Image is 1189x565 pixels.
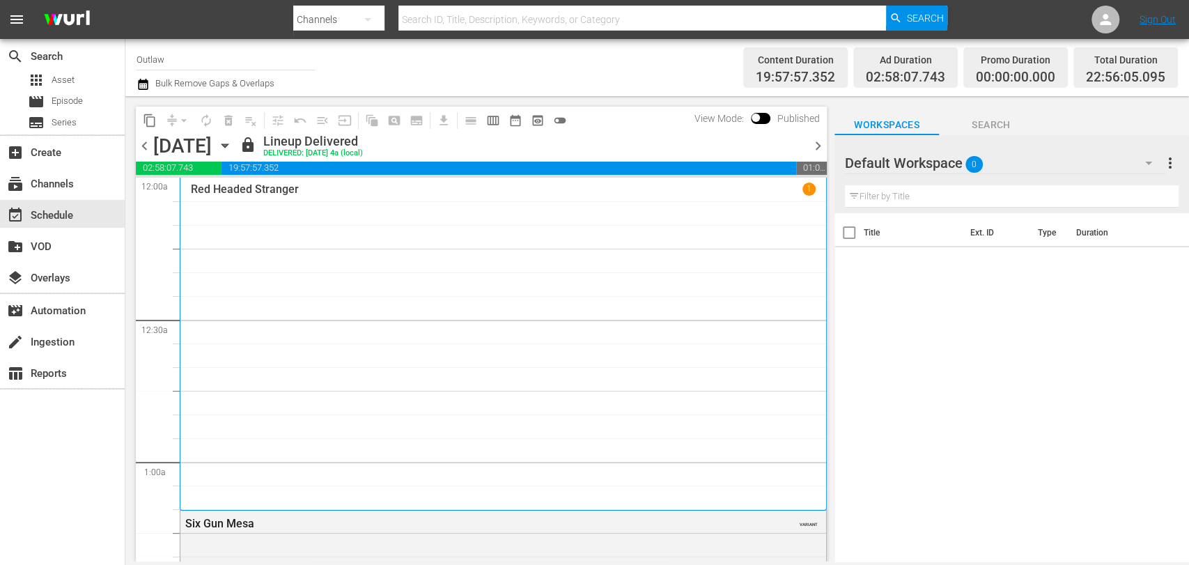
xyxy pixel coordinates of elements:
[906,6,943,31] span: Search
[311,109,334,132] span: Fill episodes with ad slates
[866,50,945,70] div: Ad Duration
[263,149,363,158] div: DELIVERED: [DATE] 4a (local)
[139,109,161,132] span: Copy Lineup
[834,116,939,134] span: Workspaces
[52,116,77,130] span: Series
[136,137,153,155] span: chevron_left
[486,114,500,127] span: calendar_view_week_outlined
[185,517,746,530] div: Six Gun Mesa
[136,161,222,175] span: 02:58:07.743
[7,176,24,192] span: Channels
[864,213,962,252] th: Title
[7,144,24,161] span: Create
[527,109,549,132] span: View Backup
[962,213,1029,252] th: Ext. ID
[7,48,24,65] span: Search
[240,137,256,153] span: lock
[153,134,212,157] div: [DATE]
[751,113,761,123] span: Toggle to switch from Published to Draft view.
[7,207,24,224] span: Schedule
[455,107,482,134] span: Day Calendar View
[800,516,818,527] span: VARIANT
[52,73,75,87] span: Asset
[7,302,24,319] span: Automation
[756,70,835,86] span: 19:57:57.352
[217,109,240,132] span: Select an event to delete
[289,109,311,132] span: Revert to Primary Episode
[939,116,1043,134] span: Search
[549,109,571,132] span: 24 hours Lineup View is OFF
[153,78,274,88] span: Bulk Remove Gaps & Overlaps
[7,334,24,350] span: Ingestion
[866,70,945,86] span: 02:58:07.743
[161,109,195,132] span: Remove Gaps & Overlaps
[28,93,45,110] span: Episode
[965,150,983,179] span: 0
[1140,14,1176,25] a: Sign Out
[976,50,1055,70] div: Promo Duration
[886,6,947,31] button: Search
[531,114,545,127] span: preview_outlined
[28,72,45,88] span: Asset
[482,109,504,132] span: Week Calendar View
[687,113,751,124] span: View Mode:
[796,161,827,175] span: 01:03:54.905
[1029,213,1068,252] th: Type
[756,50,835,70] div: Content Duration
[191,183,299,196] p: Red Headed Stranger
[28,114,45,131] span: Series
[807,184,811,194] p: 1
[7,238,24,255] span: VOD
[143,114,157,127] span: content_copy
[770,113,827,124] span: Published
[1162,155,1179,171] span: more_vert
[508,114,522,127] span: date_range_outlined
[809,137,827,155] span: chevron_right
[33,3,100,36] img: ans4CAIJ8jUAAAAAAAAAAAAAAAAAAAAAAAAgQb4GAAAAAAAAAAAAAAAAAAAAAAAAJMjXAAAAAAAAAAAAAAAAAAAAAAAAgAT5G...
[52,94,83,108] span: Episode
[240,109,262,132] span: Clear Lineup
[405,109,428,132] span: Create Series Block
[263,134,363,149] div: Lineup Delivered
[553,114,567,127] span: toggle_off
[1086,50,1165,70] div: Total Duration
[334,109,356,132] span: Update Metadata from Key Asset
[383,109,405,132] span: Create Search Block
[222,161,796,175] span: 19:57:57.352
[845,144,1165,183] div: Default Workspace
[428,107,455,134] span: Download as CSV
[1068,213,1151,252] th: Duration
[1086,70,1165,86] span: 22:56:05.095
[7,270,24,286] span: Overlays
[195,109,217,132] span: Loop Content
[1162,146,1179,180] button: more_vert
[262,107,289,134] span: Customize Events
[504,109,527,132] span: Month Calendar View
[8,11,25,28] span: menu
[7,365,24,382] span: Reports
[976,70,1055,86] span: 00:00:00.000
